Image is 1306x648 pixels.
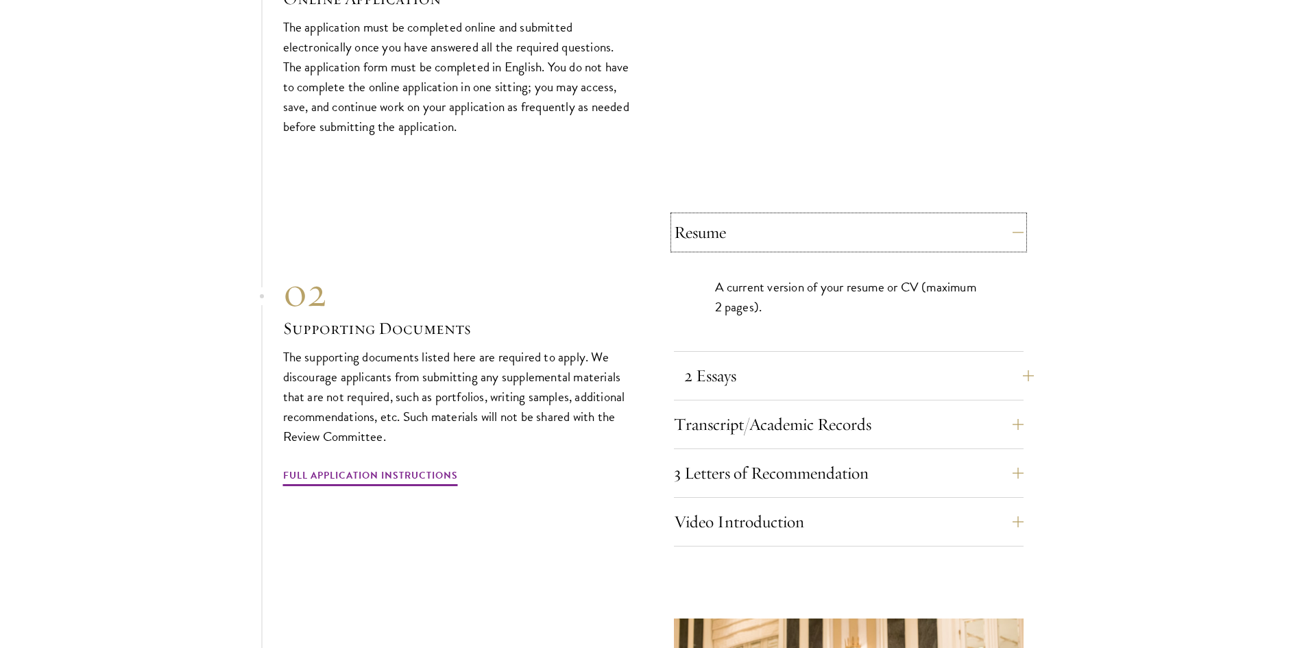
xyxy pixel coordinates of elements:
[674,505,1024,538] button: Video Introduction
[674,457,1024,490] button: 3 Letters of Recommendation
[674,408,1024,441] button: Transcript/Academic Records
[674,216,1024,249] button: Resume
[715,277,982,317] p: A current version of your resume or CV (maximum 2 pages).
[283,317,633,340] h3: Supporting Documents
[283,347,633,446] p: The supporting documents listed here are required to apply. We discourage applicants from submitt...
[283,267,633,317] div: 02
[684,359,1034,392] button: 2 Essays
[283,17,633,136] p: The application must be completed online and submitted electronically once you have answered all ...
[283,467,458,488] a: Full Application Instructions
